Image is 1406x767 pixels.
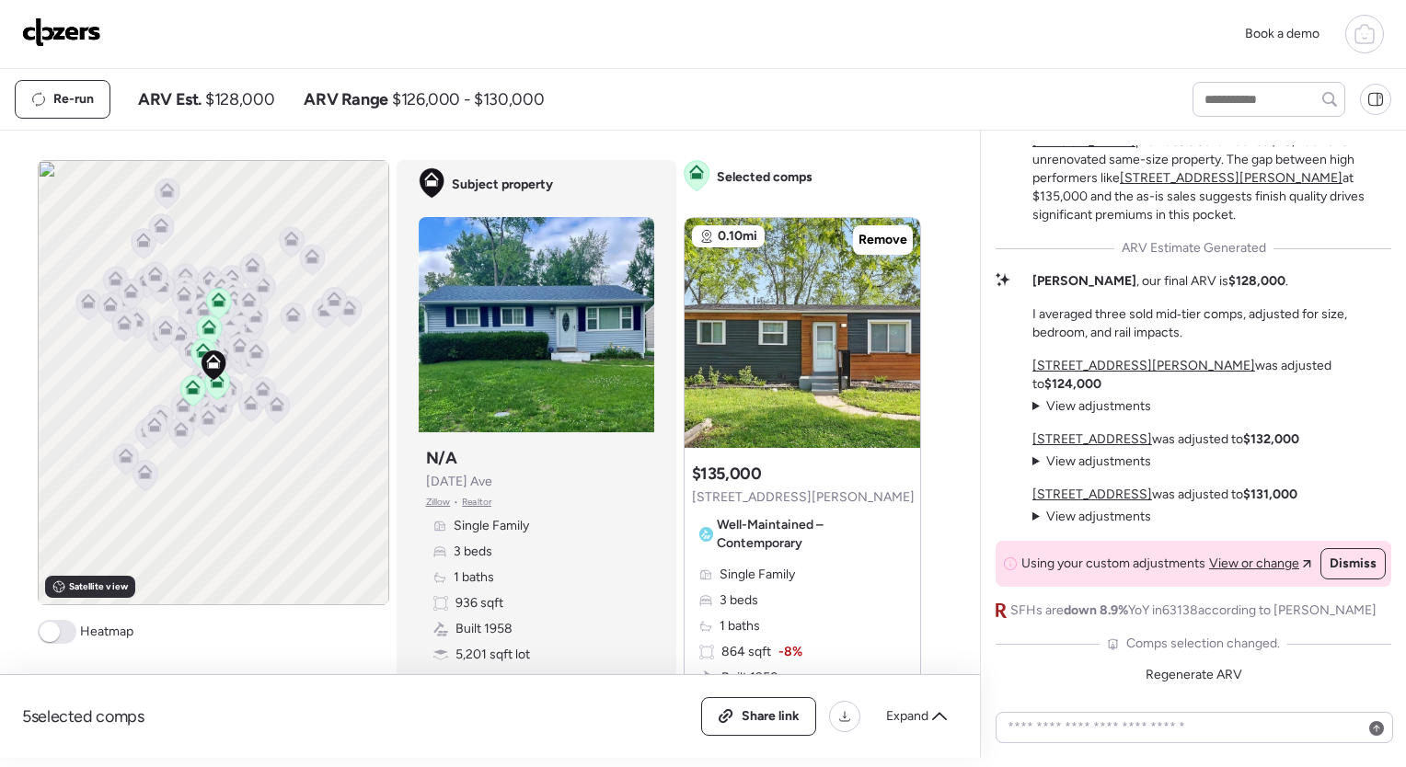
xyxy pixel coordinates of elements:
span: ARV Range [304,88,388,110]
span: Well-Maintained – Contemporary [717,516,906,553]
p: , our final ARV is . [1032,272,1288,291]
span: Re-run [53,90,94,109]
span: -8% [778,643,802,661]
span: Comps selection changed. [1126,635,1280,653]
p: was adjusted to [1032,430,1299,449]
strong: $128,000 [1228,273,1285,289]
span: Remove [859,231,907,249]
span: Dismiss [1330,555,1377,573]
span: Book a demo [1245,26,1320,41]
summary: View adjustments [1032,452,1151,471]
a: [STREET_ADDRESS] [1032,431,1152,447]
span: ARV Estimate Generated [1122,239,1266,258]
span: Single Family [454,517,529,535]
a: [STREET_ADDRESS] [1032,487,1152,502]
span: Realtor [462,495,491,509]
span: View or change [1209,555,1299,573]
span: 5,201 sqft lot [455,646,530,664]
strong: $132,000 [1243,431,1299,447]
span: $126,000 - $130,000 [392,88,544,110]
span: Zillow [426,495,451,509]
span: $128,000 [205,88,274,110]
span: 3 beds [454,543,492,561]
p: was adjusted to [1032,357,1391,394]
span: Share link [742,707,800,726]
span: Heatmap [80,623,133,641]
p: I averaged three sold mid‑tier comps, adjusted for size, bedroom, and rail impacts. [1032,305,1391,342]
span: • [454,495,458,509]
span: ARV Est. [138,88,202,110]
span: Selected comps [717,168,812,187]
span: 3 beds [720,591,758,610]
span: Single Family [720,566,795,584]
span: Built 1958 [455,620,513,638]
span: down 8.9% [1064,602,1128,618]
span: View adjustments [1046,509,1151,524]
span: [STREET_ADDRESS][PERSON_NAME] [692,488,915,507]
span: Built 1958 [721,669,778,687]
a: View or change [1209,555,1311,573]
strong: $124,000 [1044,376,1101,392]
strong: [PERSON_NAME] [1032,273,1136,289]
strong: $131,000 [1243,487,1297,502]
a: [STREET_ADDRESS][PERSON_NAME] [1120,170,1343,186]
span: SFHs are YoY in 63138 according to [PERSON_NAME] [1010,601,1377,620]
span: 1 baths [720,617,760,635]
summary: View adjustments [1032,508,1151,526]
span: View adjustments [1046,398,1151,414]
span: 936 sqft [455,594,503,612]
span: [DATE] Ave [426,473,492,491]
span: 5 selected comps [22,705,144,727]
span: Satellite view [69,579,128,594]
p: Interesting [PERSON_NAME]: there's a nearby rail corridor affecting some comps, and provides a so... [1032,96,1391,224]
span: Using your custom adjustments [1021,555,1205,573]
span: Regenerate ARV [1146,667,1242,682]
span: Subject property [452,176,553,194]
h3: N/A [426,447,457,469]
span: 864 sqft [721,643,771,661]
img: Logo [22,17,101,47]
span: View adjustments [1046,453,1151,469]
span: 0.10mi [718,227,757,246]
a: [STREET_ADDRESS][PERSON_NAME] [1032,358,1255,373]
span: Expand [886,707,928,726]
p: was adjusted to [1032,486,1297,504]
h3: $135,000 [692,463,762,485]
span: 1 baths [454,568,494,587]
summary: View adjustments [1032,397,1151,416]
